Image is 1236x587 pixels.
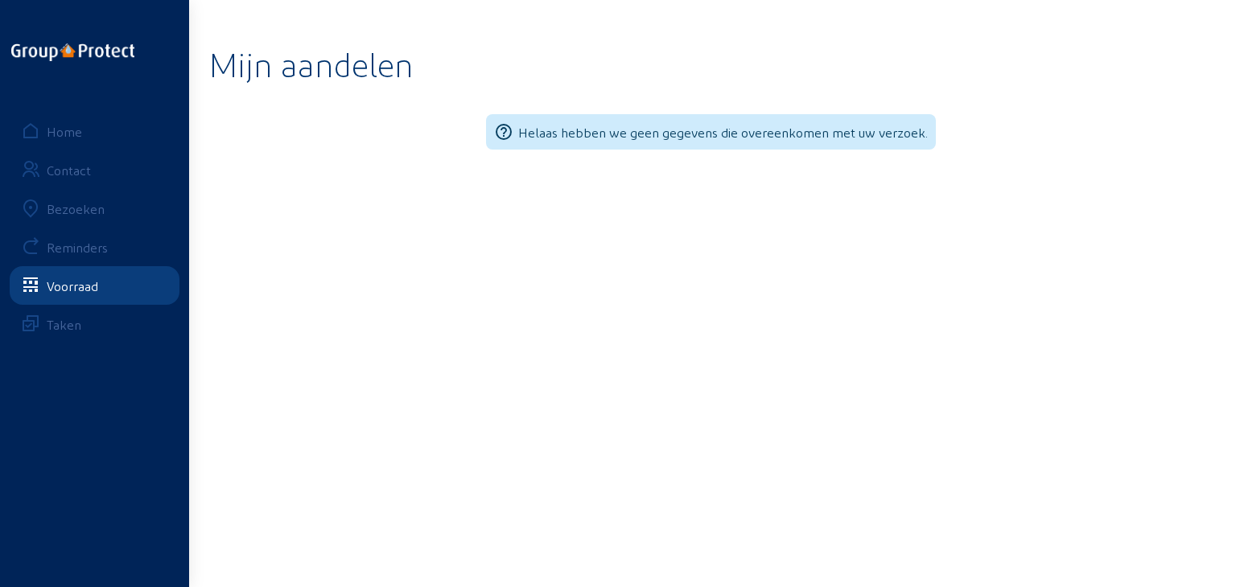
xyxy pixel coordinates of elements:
[10,305,179,343] a: Taken
[10,266,179,305] a: Voorraad
[11,43,134,61] img: logo-oneline.png
[518,125,928,140] span: Helaas hebben we geen gegevens die overeenkomen met uw verzoek.
[209,44,1212,83] h1: Mijn aandelen
[10,112,179,150] a: Home
[494,122,513,142] mat-icon: help_outline
[47,162,91,178] div: Contact
[47,278,98,293] div: Voorraad
[47,201,105,216] div: Bezoeken
[47,317,81,332] div: Taken
[10,150,179,189] a: Contact
[10,189,179,228] a: Bezoeken
[47,240,108,255] div: Reminders
[47,124,82,139] div: Home
[10,228,179,266] a: Reminders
